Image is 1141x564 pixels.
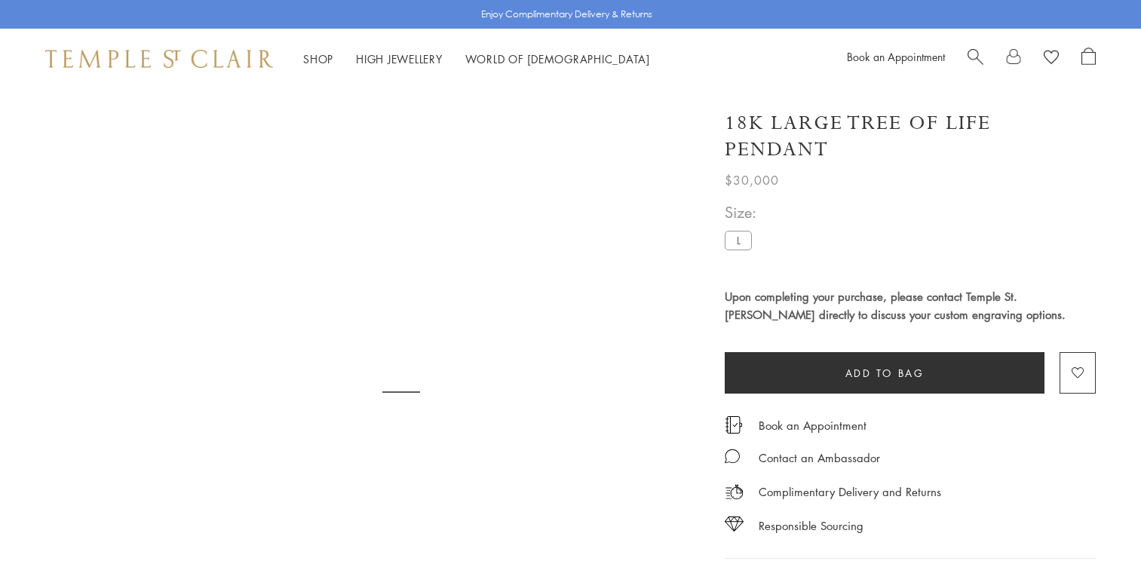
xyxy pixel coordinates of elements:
[1081,48,1096,70] a: Open Shopping Bag
[725,449,740,464] img: MessageIcon-01_2.svg
[847,49,945,64] a: Book an Appointment
[759,516,863,535] div: Responsible Sourcing
[1044,48,1059,70] a: View Wishlist
[725,231,752,250] label: L
[725,287,1096,325] h4: Upon completing your purchase, please contact Temple St. [PERSON_NAME] directly to discuss your c...
[465,51,650,66] a: World of [DEMOGRAPHIC_DATA]World of [DEMOGRAPHIC_DATA]
[356,51,443,66] a: High JewelleryHigh Jewellery
[303,50,650,69] nav: Main navigation
[481,7,652,22] p: Enjoy Complimentary Delivery & Returns
[303,51,333,66] a: ShopShop
[725,352,1044,394] button: Add to bag
[759,417,866,434] a: Book an Appointment
[968,48,983,70] a: Search
[725,516,744,532] img: icon_sourcing.svg
[1066,493,1126,549] iframe: Gorgias live chat messenger
[725,483,744,501] img: icon_delivery.svg
[759,483,941,501] p: Complimentary Delivery and Returns
[725,416,743,434] img: icon_appointment.svg
[759,449,880,467] div: Contact an Ambassador
[725,170,779,190] span: $30,000
[725,110,1096,163] h1: 18K Large Tree of Life Pendant
[725,200,758,225] span: Size:
[45,50,273,68] img: Temple St. Clair
[845,365,925,382] span: Add to bag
